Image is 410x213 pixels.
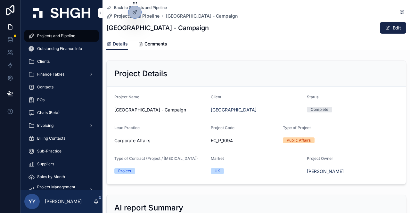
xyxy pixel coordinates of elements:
[114,5,167,10] span: Back to Projects and Pipeline
[114,107,206,113] span: [GEOGRAPHIC_DATA] - Campaign
[211,94,221,99] span: Client
[114,94,139,99] span: Project Name
[24,81,99,93] a: Contacts
[311,107,328,112] div: Complete
[37,123,53,128] span: Invoicing
[114,125,140,130] span: Lead Practice
[37,184,84,195] span: Project Management (beta)
[118,168,131,174] div: Project
[24,120,99,131] a: Invoicing
[307,168,344,175] a: [PERSON_NAME]
[380,22,406,34] button: Edit
[166,13,238,19] a: [GEOGRAPHIC_DATA] - Campaign
[37,110,60,115] span: Chats (Beta)
[287,137,311,143] div: Public Affairs
[37,174,65,179] span: Sales by Month
[106,23,209,32] h1: [GEOGRAPHIC_DATA] - Campaign
[114,203,183,213] h2: AI report Summary
[37,72,64,77] span: Finance Tables
[114,13,160,19] span: Projects and Pipeline
[215,168,220,174] div: UK
[37,59,50,64] span: Clients
[24,171,99,183] a: Sales by Month
[24,43,99,54] a: Outstanding Finance Info
[24,158,99,170] a: Suppliers
[211,156,224,161] span: Market
[37,46,82,51] span: Outstanding Finance Info
[37,33,75,38] span: Projects and Pipeline
[211,107,257,113] a: [GEOGRAPHIC_DATA]
[29,198,36,205] span: YY
[307,94,318,99] span: Status
[24,94,99,106] a: POs
[106,13,160,19] a: Projects and Pipeline
[24,69,99,80] a: Finance Tables
[307,156,333,161] span: Project Owner
[106,5,167,10] a: Back to Projects and Pipeline
[37,149,61,154] span: Sub-Practice
[113,41,128,47] span: Details
[211,137,278,144] span: EC_P_1094
[24,184,99,195] a: Project Management (beta)
[144,41,167,47] span: Comments
[37,85,53,90] span: Contacts
[45,198,82,205] p: [PERSON_NAME]
[37,136,65,141] span: Billing Contacts
[33,8,90,18] img: App logo
[24,107,99,119] a: Chats (Beta)
[114,69,167,79] h2: Project Details
[138,38,167,51] a: Comments
[106,38,128,50] a: Details
[24,56,99,67] a: Clients
[114,156,198,161] span: Type of Contract (Project / [MEDICAL_DATA])
[20,26,102,190] div: scrollable content
[283,125,311,130] span: Type of Project
[24,145,99,157] a: Sub-Practice
[37,161,54,167] span: Suppliers
[114,137,150,144] span: Corporate Affairs
[211,125,234,130] span: Project Code
[24,30,99,42] a: Projects and Pipeline
[37,97,45,102] span: POs
[24,133,99,144] a: Billing Contacts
